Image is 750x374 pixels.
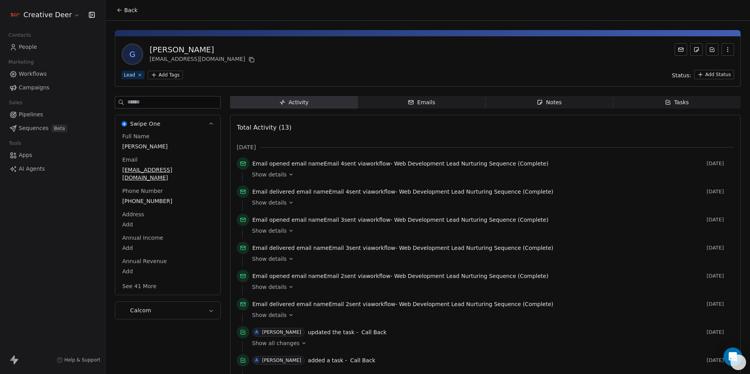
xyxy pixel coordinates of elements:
[122,166,213,182] span: [EMAIL_ADDRESS][DOMAIN_NAME]
[255,329,258,335] div: A
[252,171,729,178] a: Show details
[19,70,47,78] span: Workflows
[308,356,347,364] span: added a task -
[237,124,291,131] span: Total Activity (13)
[672,71,691,79] span: Status:
[6,41,99,53] a: People
[121,210,146,218] span: Address
[324,273,344,279] span: Email 2
[252,272,548,280] span: email name sent via workflow -
[308,328,358,336] span: updated the task -
[6,149,99,162] a: Apps
[252,227,729,235] a: Show details
[707,301,734,307] span: [DATE]
[252,255,729,263] a: Show details
[121,187,164,195] span: Phone Number
[707,329,734,335] span: [DATE]
[6,108,99,121] a: Pipelines
[350,357,375,363] span: Call Back
[19,124,48,132] span: Sequences
[694,70,734,79] button: Add Status
[252,199,729,207] a: Show details
[57,357,100,363] a: Help & Support
[118,279,161,293] button: See 41 More
[112,3,142,17] button: Back
[262,358,301,363] div: [PERSON_NAME]
[252,311,729,319] a: Show details
[252,227,287,235] span: Show details
[252,244,554,252] span: email name sent via workflow -
[707,273,734,279] span: [DATE]
[252,300,554,308] span: email name sent via workflow -
[121,234,165,242] span: Annual Income
[237,143,256,151] span: [DATE]
[23,10,72,20] span: Creative Deer
[115,115,220,132] button: Swipe OneSwipe One
[361,328,387,337] a: Call Back
[19,43,37,51] span: People
[115,302,220,319] button: CalcomCalcom
[394,273,548,279] span: Web Development Lead Nurturing Sequence (Complete)
[5,29,34,41] span: Contacts
[6,68,99,80] a: Workflows
[707,160,734,167] span: [DATE]
[707,217,734,223] span: [DATE]
[122,197,213,205] span: [PHONE_NUMBER]
[64,357,100,363] span: Help & Support
[19,84,49,92] span: Campaigns
[148,71,183,79] button: Add Tags
[723,347,742,366] div: Open Intercom Messenger
[19,110,43,119] span: Pipelines
[252,199,287,207] span: Show details
[122,244,213,252] span: Add
[399,301,554,307] span: Web Development Lead Nurturing Sequence (Complete)
[130,120,161,128] span: Swipe One
[329,301,349,307] span: Email 2
[252,301,295,307] span: Email delivered
[252,216,548,224] span: email name sent via workflow -
[252,311,287,319] span: Show details
[5,97,26,109] span: Sales
[124,6,137,14] span: Back
[262,329,301,335] div: [PERSON_NAME]
[394,160,548,167] span: Web Development Lead Nurturing Sequence (Complete)
[252,160,548,167] span: email name sent via workflow -
[252,255,287,263] span: Show details
[252,339,300,347] span: Show all changes
[252,283,287,291] span: Show details
[707,357,734,363] span: [DATE]
[19,151,32,159] span: Apps
[252,171,287,178] span: Show details
[252,188,554,196] span: email name sent via workflow -
[399,189,554,195] span: Web Development Lead Nurturing Sequence (Complete)
[150,44,256,55] div: [PERSON_NAME]
[6,162,99,175] a: AI Agents
[150,55,256,64] div: [EMAIL_ADDRESS][DOMAIN_NAME]
[252,160,290,167] span: Email opened
[707,189,734,195] span: [DATE]
[122,267,213,275] span: Add
[123,45,142,64] span: G
[6,81,99,94] a: Campaigns
[121,308,127,313] img: Calcom
[5,137,25,149] span: Tools
[350,356,375,365] a: Call Back
[6,122,99,135] a: SequencesBeta
[252,189,295,195] span: Email delivered
[121,257,168,265] span: Annual Revenue
[19,165,45,173] span: AI Agents
[252,283,729,291] a: Show details
[329,245,349,251] span: Email 3
[121,156,139,164] span: Email
[329,189,349,195] span: Email 4
[122,221,213,228] span: Add
[9,8,82,21] button: Creative Deer
[361,329,387,335] span: Call Back
[252,217,290,223] span: Email opened
[324,217,344,223] span: Email 3
[11,10,20,20] img: Logo%20CD1.pdf%20(1).png
[665,98,689,107] div: Tasks
[122,142,213,150] span: [PERSON_NAME]
[252,273,290,279] span: Email opened
[121,121,127,126] img: Swipe One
